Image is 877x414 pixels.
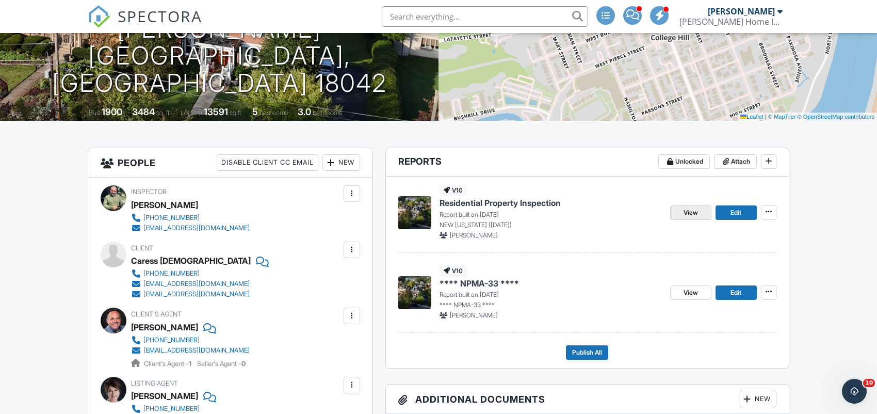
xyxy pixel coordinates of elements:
strong: 0 [241,360,246,368]
span: SPECTORA [118,5,202,27]
div: New [739,391,776,407]
h3: Additional Documents [386,385,789,414]
a: [PHONE_NUMBER] [131,213,250,223]
span: Built [89,109,100,117]
span: sq. ft. [156,109,171,117]
a: SPECTORA [88,14,202,36]
div: [PHONE_NUMBER] [143,405,200,413]
strong: 1 [189,360,191,368]
span: bedrooms [259,109,288,117]
a: [EMAIL_ADDRESS][DOMAIN_NAME] [131,279,261,289]
span: Seller's Agent - [197,360,246,368]
a: [PHONE_NUMBER] [131,335,250,345]
a: [EMAIL_ADDRESS][DOMAIN_NAME] [131,223,250,233]
span: 10 [863,379,875,387]
div: [PHONE_NUMBER] [143,214,200,222]
div: Disable Client CC Email [217,154,318,171]
a: [PHONE_NUMBER] [131,404,250,414]
div: 3484 [132,106,155,117]
h3: People [88,148,372,178]
div: [EMAIL_ADDRESS][DOMAIN_NAME] [143,290,250,298]
div: Caress [DEMOGRAPHIC_DATA] [131,253,251,268]
span: Listing Agent [131,379,178,387]
span: Client's Agent - [144,360,193,368]
a: © OpenStreetMap contributors [798,114,874,120]
div: [EMAIL_ADDRESS][DOMAIN_NAME] [143,346,250,355]
iframe: Intercom live chat [842,379,867,404]
div: 1900 [102,106,122,117]
span: Inspector [131,188,167,196]
div: [EMAIL_ADDRESS][DOMAIN_NAME] [143,224,250,232]
span: Client's Agent [131,310,182,318]
span: Lot Size [181,109,202,117]
span: | [765,114,767,120]
a: [PHONE_NUMBER] [131,268,261,279]
div: [PHONE_NUMBER] [143,336,200,344]
div: 13591 [204,106,228,117]
a: [PERSON_NAME] [131,320,198,335]
a: Leaflet [740,114,764,120]
span: Client [131,244,153,252]
input: Search everything... [382,6,588,27]
div: Al Morris Home Inspections, LLC [679,17,783,27]
div: [EMAIL_ADDRESS][DOMAIN_NAME] [143,280,250,288]
a: [EMAIL_ADDRESS][DOMAIN_NAME] [131,345,250,356]
div: [PERSON_NAME] [131,197,198,213]
div: [PHONE_NUMBER] [143,269,200,278]
a: [EMAIL_ADDRESS][DOMAIN_NAME] [131,289,261,299]
div: [PERSON_NAME] [708,6,775,17]
a: © MapTiler [768,114,796,120]
div: New [322,154,360,171]
a: [PERSON_NAME] [131,388,198,404]
span: bathrooms [313,109,342,117]
div: 3.0 [298,106,311,117]
img: The Best Home Inspection Software - Spectora [88,5,110,28]
div: 5 [252,106,258,117]
span: sq.ft. [230,109,242,117]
